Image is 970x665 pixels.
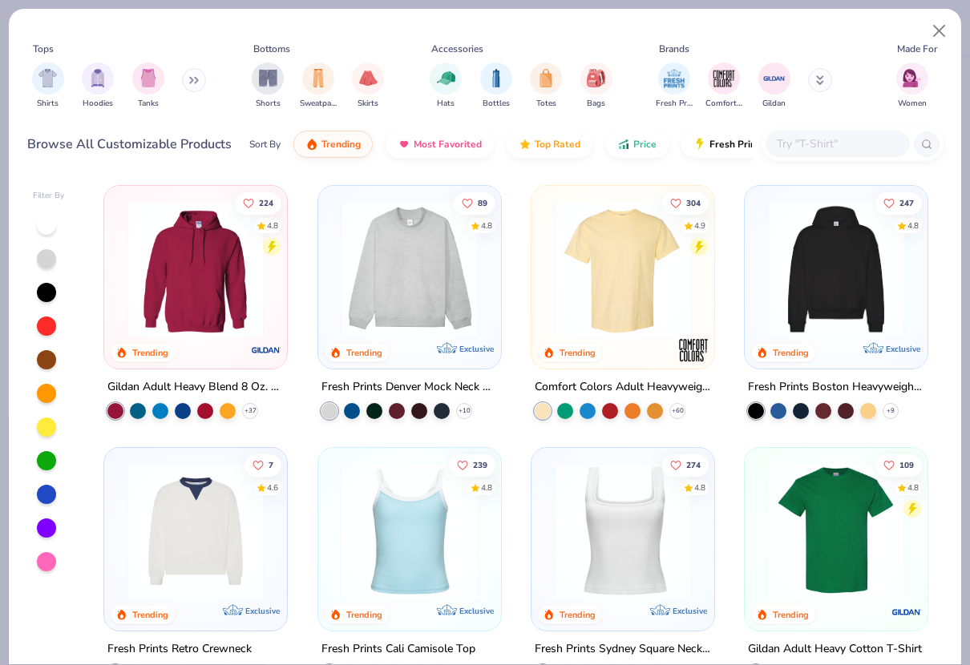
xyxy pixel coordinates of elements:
button: filter button [32,62,64,110]
input: Try "T-Shirt" [775,135,899,153]
span: Exclusive [459,344,494,354]
span: Skirts [358,98,378,110]
div: Brands [659,42,689,56]
button: Price [605,131,669,158]
button: filter button [758,62,790,110]
span: Bottles [483,98,510,110]
img: Skirts Image [359,69,378,87]
img: Gildan Image [762,66,786,91]
span: + 9 [887,406,895,416]
span: Trending [321,138,361,151]
button: Top Rated [507,131,592,158]
div: Fresh Prints Denver Mock Neck Heavyweight Sweatshirt [321,377,498,397]
div: Made For [897,42,937,56]
div: Browse All Customizable Products [27,135,232,154]
img: Bottles Image [487,69,505,87]
button: filter button [132,62,164,110]
div: Accessories [431,42,483,56]
span: Bags [587,98,605,110]
span: 274 [686,461,701,470]
img: Women Image [903,69,921,87]
img: a25d9891-da96-49f3-a35e-76288174bf3a [334,464,485,598]
span: Exclusive [459,606,494,616]
img: TopRated.gif [519,138,531,151]
button: Like [235,191,281,214]
div: 4.8 [907,482,919,494]
button: filter button [300,62,337,110]
img: Comfort Colors logo [677,334,709,366]
button: Close [924,16,955,46]
span: 7 [269,461,273,470]
img: 63ed7c8a-03b3-4701-9f69-be4b1adc9c5f [698,464,849,598]
img: Fresh Prints Image [662,66,686,91]
div: Fresh Prints Retro Crewneck [107,639,252,659]
img: trending.gif [305,138,318,151]
span: Tanks [138,98,159,110]
img: Hoodies Image [89,69,107,87]
img: 3abb6cdb-110e-4e18-92a0-dbcd4e53f056 [120,464,271,598]
img: 01756b78-01f6-4cc6-8d8a-3c30c1a0c8ac [120,202,271,337]
div: filter for Hoodies [82,62,114,110]
span: Hoodies [83,98,113,110]
span: Comfort Colors [705,98,742,110]
span: + 60 [671,406,683,416]
span: 304 [686,199,701,207]
button: filter button [480,62,512,110]
div: 4.8 [907,220,919,232]
img: Sweatpants Image [309,69,327,87]
div: Fresh Prints Boston Heavyweight Hoodie [748,377,924,397]
img: Gildan logo [251,334,283,366]
img: 91acfc32-fd48-4d6b-bdad-a4c1a30ac3fc [761,202,911,337]
div: filter for Shorts [252,62,284,110]
span: Shirts [37,98,59,110]
img: Gildan logo [891,596,923,628]
button: filter button [530,62,562,110]
img: Tanks Image [139,69,157,87]
div: filter for Skirts [352,62,384,110]
span: + 37 [245,406,257,416]
button: filter button [656,62,693,110]
button: Like [875,454,922,477]
span: Price [633,138,657,151]
button: Like [448,454,495,477]
div: filter for Bottles [480,62,512,110]
span: Fresh Prints [656,98,693,110]
img: Bags Image [587,69,604,87]
div: Gildan Adult Heavy Cotton T-Shirt [748,639,922,659]
div: Sort By [249,137,281,151]
div: filter for Fresh Prints [656,62,693,110]
span: Exclusive [246,606,281,616]
span: 239 [472,461,487,470]
span: Women [898,98,927,110]
span: Exclusive [886,344,920,354]
span: Shorts [256,98,281,110]
img: most_fav.gif [398,138,410,151]
div: 4.8 [694,482,705,494]
img: 61d0f7fa-d448-414b-acbf-5d07f88334cb [485,464,636,598]
img: flash.gif [693,138,706,151]
div: filter for Bags [580,62,612,110]
button: Like [245,454,281,477]
div: Comfort Colors Adult Heavyweight T-Shirt [535,377,711,397]
img: 94a2aa95-cd2b-4983-969b-ecd512716e9a [548,464,698,598]
span: Top Rated [535,138,580,151]
button: Most Favorited [386,131,494,158]
div: Fresh Prints Cali Camisole Top [321,639,475,659]
img: a90f7c54-8796-4cb2-9d6e-4e9644cfe0fe [485,202,636,337]
div: Fresh Prints Sydney Square Neck Tank Top [535,639,711,659]
img: Comfort Colors Image [712,66,736,91]
div: Tops [33,42,54,56]
span: + 10 [458,406,470,416]
div: 4.6 [267,482,278,494]
div: filter for Women [896,62,928,110]
div: filter for Totes [530,62,562,110]
img: db319196-8705-402d-8b46-62aaa07ed94f [761,464,911,598]
div: Gildan Adult Heavy Blend 8 Oz. 50/50 Hooded Sweatshirt [107,377,284,397]
img: Shirts Image [38,69,57,87]
div: Bottoms [253,42,290,56]
span: 89 [477,199,487,207]
button: filter button [430,62,462,110]
div: Filter By [33,190,65,202]
button: filter button [252,62,284,110]
button: filter button [705,62,742,110]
